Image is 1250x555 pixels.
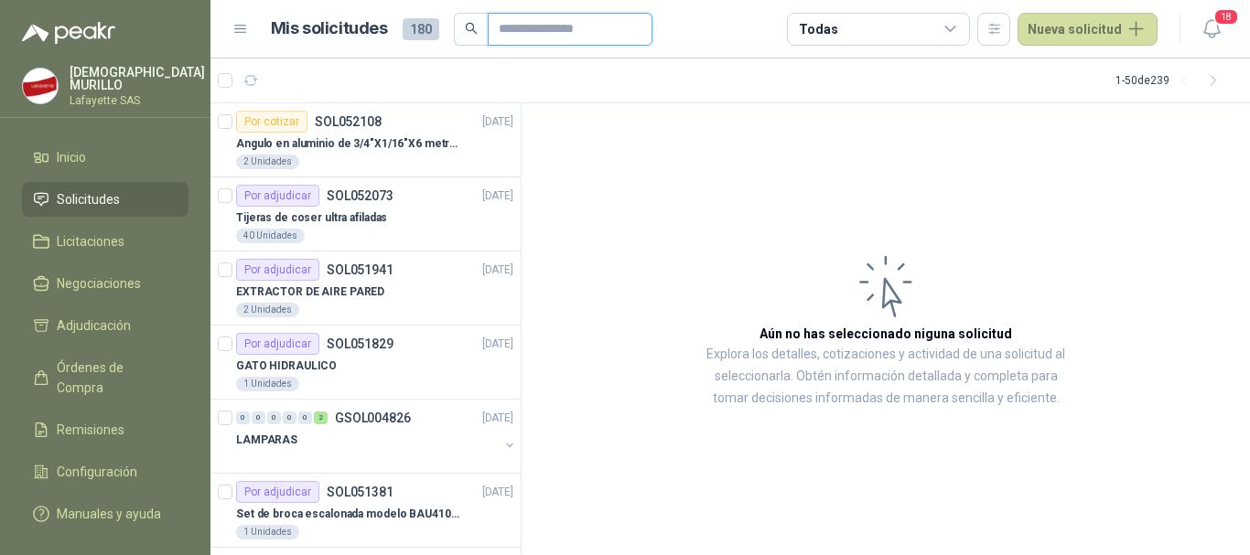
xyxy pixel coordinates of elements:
[23,69,58,103] img: Company Logo
[236,333,319,355] div: Por adjudicar
[236,377,299,391] div: 1 Unidades
[22,412,189,447] a: Remisiones
[403,18,439,40] span: 180
[57,504,161,524] span: Manuales y ayuda
[236,432,297,449] p: LAMPARAS
[327,263,393,276] p: SOL051941
[236,155,299,169] div: 2 Unidades
[482,410,513,427] p: [DATE]
[57,462,137,482] span: Configuración
[236,259,319,281] div: Por adjudicar
[22,454,189,489] a: Configuración
[482,261,513,279] p: [DATE]
[22,22,115,44] img: Logo peakr
[335,411,411,424] p: GSOL004826
[210,177,521,251] a: Por adjudicarSOL052073[DATE] Tijeras de coser ultra afiladas40 Unidades
[327,337,393,350] p: SOL051829
[70,95,205,106] p: Lafayette SAS
[236,111,307,133] div: Por cotizar
[465,22,478,35] span: search
[57,315,131,336] span: Adjudicación
[210,103,521,177] a: Por cotizarSOL052108[DATE] Angulo en aluminio de 3/4"X1/16"X6 metros color Anolok2 Unidades
[236,229,305,243] div: 40 Unidades
[315,115,382,128] p: SOL052108
[210,326,521,400] a: Por adjudicarSOL051829[DATE] GATO HIDRAULICO1 Unidades
[236,407,517,465] a: 0 0 0 0 0 2 GSOL004826[DATE] LAMPARAS
[482,187,513,205] p: [DATE]
[482,336,513,353] p: [DATE]
[482,113,513,131] p: [DATE]
[271,16,388,42] h1: Mis solicitudes
[57,358,171,398] span: Órdenes de Compra
[22,140,189,175] a: Inicio
[236,358,337,375] p: GATO HIDRAULICO
[210,474,521,548] a: Por adjudicarSOL051381[DATE] Set de broca escalonada modelo BAU4101191 Unidades
[799,19,837,39] div: Todas
[236,525,299,539] div: 1 Unidades
[22,224,189,259] a: Licitaciones
[1213,8,1239,26] span: 18
[327,486,393,498] p: SOL051381
[760,324,1012,344] h3: Aún no has seleccionado niguna solicitud
[236,481,319,503] div: Por adjudicar
[22,308,189,343] a: Adjudicación
[236,506,464,523] p: Set de broca escalonada modelo BAU410119
[298,411,312,424] div: 0
[236,135,464,153] p: Angulo en aluminio de 3/4"X1/16"X6 metros color Anolok
[57,231,124,251] span: Licitaciones
[57,420,124,440] span: Remisiones
[314,411,328,424] div: 2
[57,189,120,209] span: Solicitudes
[57,147,86,167] span: Inicio
[1018,13,1158,46] button: Nueva solicitud
[236,209,387,227] p: Tijeras de coser ultra afiladas
[236,283,384,301] p: EXTRACTOR DE AIRE PARED
[57,273,141,294] span: Negociaciones
[236,303,299,317] div: 2 Unidades
[22,350,189,405] a: Órdenes de Compra
[22,496,189,531] a: Manuales y ayuda
[236,411,250,424] div: 0
[210,251,521,326] a: Por adjudicarSOL051941[DATE] EXTRACTOR DE AIRE PARED2 Unidades
[267,411,281,424] div: 0
[22,182,189,217] a: Solicitudes
[252,411,265,424] div: 0
[283,411,296,424] div: 0
[1195,13,1228,46] button: 18
[22,266,189,301] a: Negociaciones
[70,66,205,91] p: [DEMOGRAPHIC_DATA] MURILLO
[327,189,393,202] p: SOL052073
[482,484,513,501] p: [DATE]
[705,344,1067,410] p: Explora los detalles, cotizaciones y actividad de una solicitud al seleccionarla. Obtén informaci...
[236,185,319,207] div: Por adjudicar
[1115,66,1228,95] div: 1 - 50 de 239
